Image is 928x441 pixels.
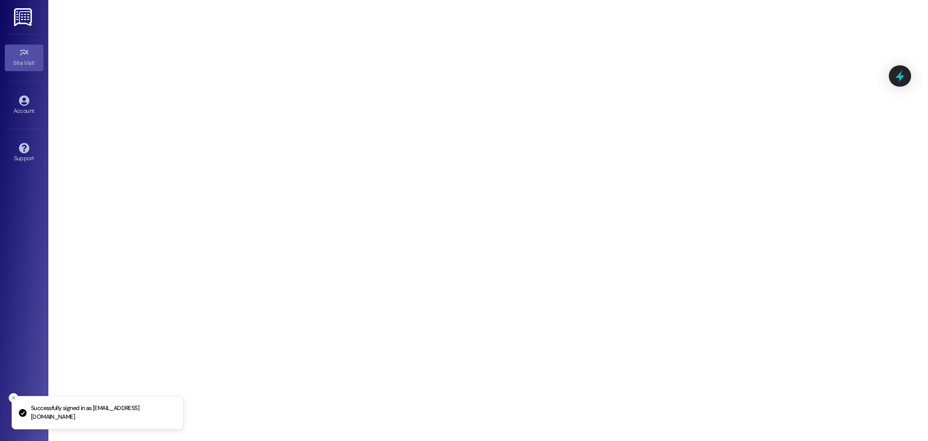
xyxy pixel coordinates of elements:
a: Site Visit • [5,45,43,71]
button: Close toast [9,393,18,403]
a: Account [5,92,43,119]
a: Support [5,140,43,166]
img: ResiDesk Logo [14,8,34,26]
span: • [35,58,36,65]
p: Successfully signed in as [EMAIL_ADDRESS][DOMAIN_NAME] [31,404,175,421]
